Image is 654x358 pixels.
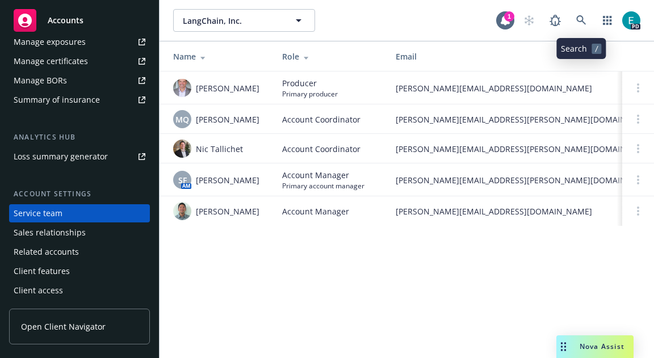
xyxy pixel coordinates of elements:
span: Account Coordinator [282,113,360,125]
span: LangChain, Inc. [183,15,281,27]
span: [PERSON_NAME] [196,174,259,186]
div: Role [282,50,378,62]
a: Accounts [9,5,150,36]
div: Drag to move [556,335,571,358]
img: photo [173,202,191,220]
span: Primary account manager [282,181,364,191]
div: 1 [504,11,514,22]
div: Service team [14,204,62,222]
span: Primary producer [282,89,338,99]
span: SF [178,174,187,186]
span: Producer [282,77,338,89]
img: photo [173,79,191,97]
button: LangChain, Inc. [173,9,315,32]
a: Related accounts [9,243,150,261]
a: Search [570,9,593,32]
div: Related accounts [14,243,79,261]
a: Start snowing [518,9,540,32]
a: Summary of insurance [9,91,150,109]
div: Summary of insurance [14,91,100,109]
a: Manage certificates [9,52,150,70]
div: Manage exposures [14,33,86,51]
img: photo [622,11,640,30]
a: Client features [9,262,150,280]
div: Client features [14,262,70,280]
a: Sales relationships [9,224,150,242]
a: Report a Bug [544,9,567,32]
a: Manage exposures [9,33,150,51]
div: Name [173,50,264,62]
span: Account Coordinator [282,143,360,155]
a: Service team [9,204,150,222]
span: Accounts [48,16,83,25]
a: Manage BORs [9,71,150,90]
div: Client access [14,281,63,300]
div: Manage certificates [14,52,88,70]
span: [PERSON_NAME] [196,205,259,217]
a: Loss summary generator [9,148,150,166]
a: Client access [9,281,150,300]
span: Open Client Navigator [21,321,106,332]
img: photo [173,140,191,158]
div: Manage BORs [14,71,67,90]
span: Nic Tallichet [196,143,243,155]
div: Loss summary generator [14,148,108,166]
div: Account settings [9,188,150,200]
a: Switch app [596,9,619,32]
span: Nova Assist [580,342,624,351]
span: [PERSON_NAME] [196,113,259,125]
span: [PERSON_NAME] [196,82,259,94]
button: Nova Assist [556,335,634,358]
span: Account Manager [282,205,349,217]
div: Sales relationships [14,224,86,242]
div: Analytics hub [9,132,150,143]
span: Account Manager [282,169,364,181]
span: MQ [175,113,189,125]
